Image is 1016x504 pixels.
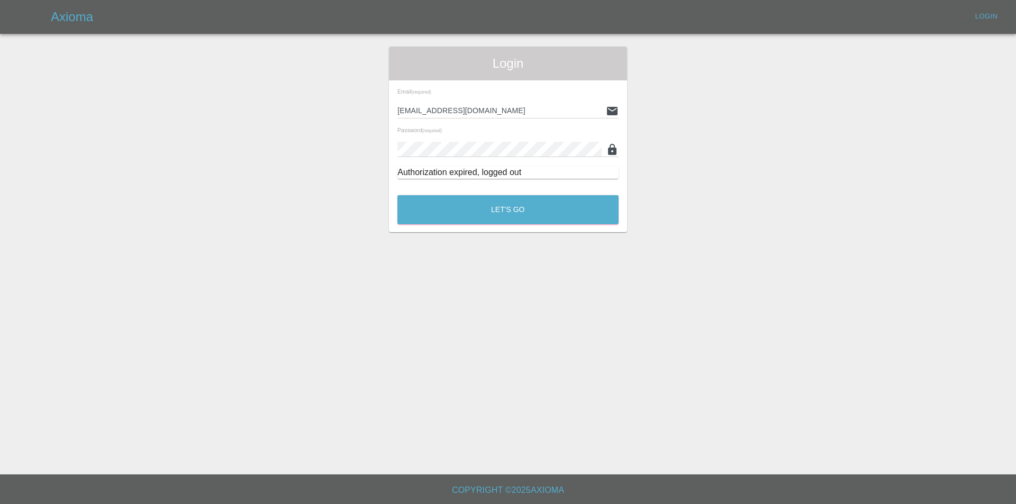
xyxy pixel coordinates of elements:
small: (required) [412,90,431,95]
button: Let's Go [397,195,619,224]
span: Login [397,55,619,72]
div: Authorization expired, logged out [397,166,619,179]
span: Password [397,127,442,133]
h6: Copyright © 2025 Axioma [8,483,1008,498]
small: (required) [422,129,442,133]
a: Login [969,8,1003,25]
span: Email [397,88,431,95]
h5: Axioma [51,8,93,25]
